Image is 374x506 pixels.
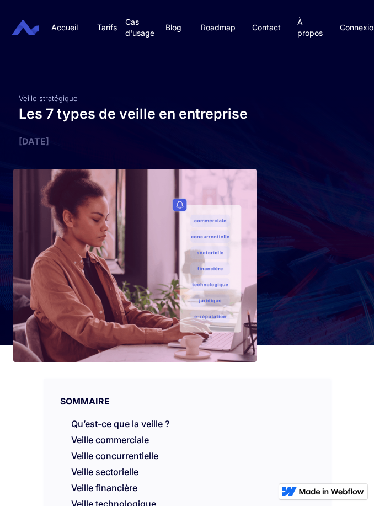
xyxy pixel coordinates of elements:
div: Cas d'usage [125,17,154,39]
a: Veille commerciale [71,434,149,445]
a: Qu’est-ce que la veille ? [71,418,169,429]
a: Contact [244,11,289,44]
a: Veille concurrentielle [71,450,158,461]
div: Veille stratégique [19,94,361,103]
a: Accueil [40,11,89,44]
div: SOMMAIRE [44,379,330,407]
a: Tarifs [89,11,125,44]
a: Veille sectorielle [71,466,138,477]
a: Roadmap [193,11,244,44]
img: Made in Webflow [299,488,364,495]
div: [DATE] [19,136,361,147]
a: Blog [154,11,193,44]
h1: Les 7 types de veille en entreprise [19,103,361,125]
a: À propos [289,6,331,50]
a: Veille financière [71,482,137,499]
a: home [14,20,39,35]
